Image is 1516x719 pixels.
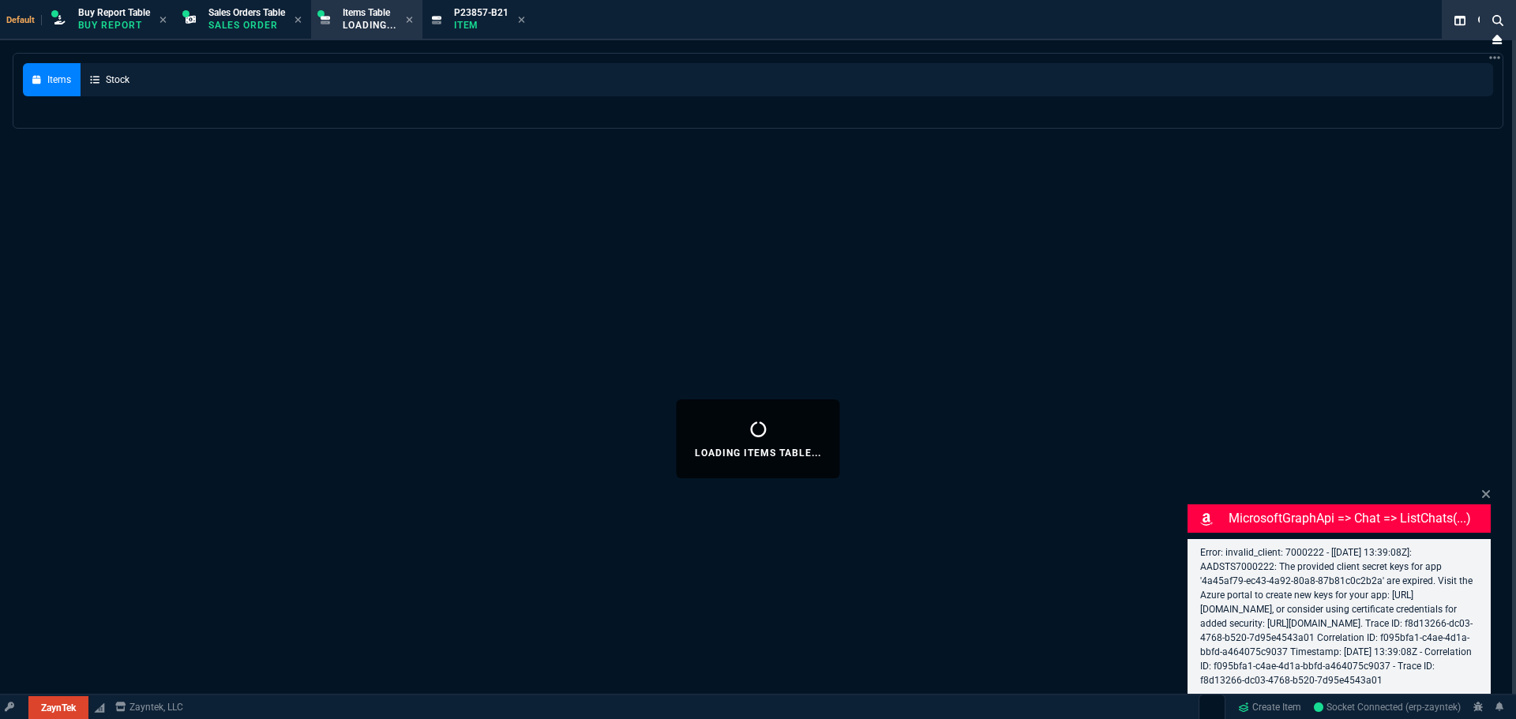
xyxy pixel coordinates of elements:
[518,14,525,27] nx-icon: Close Tab
[208,19,285,32] p: Sales Order
[159,14,167,27] nx-icon: Close Tab
[1314,702,1461,713] span: Socket Connected (erp-zayntek)
[208,7,285,18] span: Sales Orders Table
[295,14,302,27] nx-icon: Close Tab
[81,63,139,96] a: Stock
[1489,51,1500,66] nx-icon: Open New Tab
[1486,30,1508,49] nx-icon: Close Workbench
[1448,11,1472,30] nx-icon: Split Panels
[23,63,81,96] a: Items
[1486,11,1510,30] nx-icon: Search
[454,7,508,18] span: P23857-B21
[78,19,150,32] p: Buy Report
[1229,509,1488,528] p: MicrosoftGraphApi => chat => listChats(...)
[1314,700,1461,714] a: flN3P2FDawjU3a2vAABT
[78,7,150,18] span: Buy Report Table
[343,7,390,18] span: Items Table
[454,19,508,32] p: Item
[6,15,42,25] span: Default
[1232,695,1308,719] a: Create Item
[1200,545,1478,687] p: Error: invalid_client: 7000222 - [[DATE] 13:39:08Z]: AADSTS7000222: The provided client secret ke...
[695,447,820,459] p: Loading Items Table...
[1472,11,1495,30] nx-icon: Search
[111,700,188,714] a: msbcCompanyName
[406,14,413,27] nx-icon: Close Tab
[343,19,396,32] p: Loading...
